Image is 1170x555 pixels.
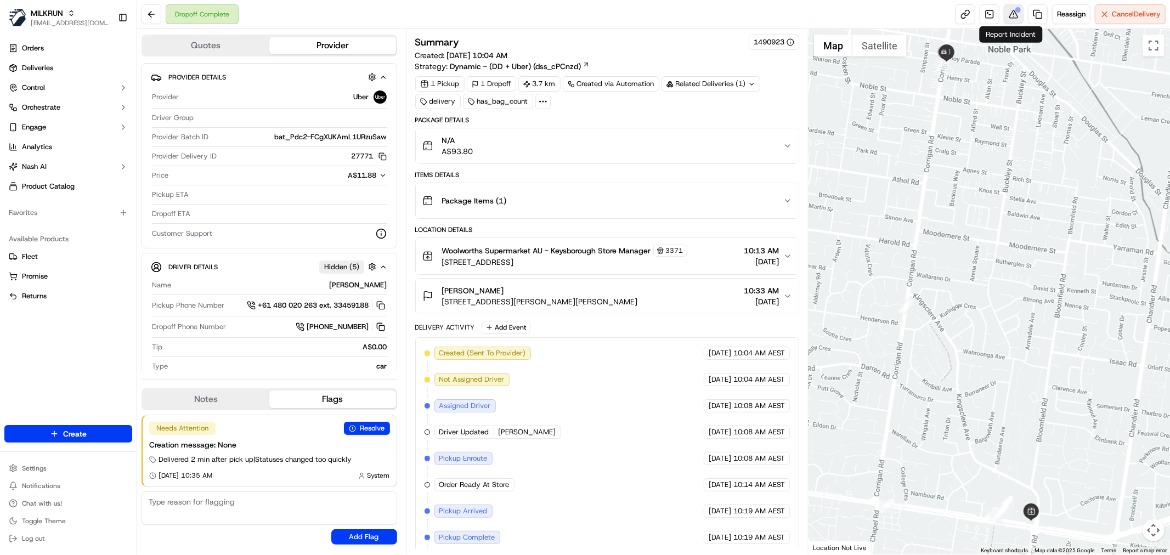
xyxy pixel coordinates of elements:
[247,299,387,312] a: +61 480 020 263 ext. 33459188
[275,132,387,142] span: bat_Pdc2-FCgXUKAmL1URzuSaw
[733,348,785,358] span: 10:04 AM AEST
[416,183,799,218] button: Package Items (1)
[4,461,132,476] button: Settings
[744,296,779,307] span: [DATE]
[415,94,461,109] div: delivery
[1112,9,1161,19] span: Cancel Delivery
[152,209,190,219] span: Dropoff ETA
[744,245,779,256] span: 10:13 AM
[22,43,44,53] span: Orders
[4,99,132,116] button: Orchestrate
[499,427,556,437] span: [PERSON_NAME]
[1143,35,1165,56] button: Toggle fullscreen view
[662,76,760,92] div: Related Deliveries (1)
[22,63,53,73] span: Deliveries
[447,50,508,60] span: [DATE] 10:04 AM
[4,268,132,285] button: Promise
[4,287,132,305] button: Returns
[22,103,60,112] span: Orchestrate
[4,496,132,511] button: Chat with us!
[22,464,47,473] span: Settings
[22,83,45,93] span: Control
[879,499,894,513] div: 10
[168,263,218,271] span: Driver Details
[9,9,26,26] img: MILKRUN
[4,204,132,222] div: Favorites
[319,260,379,274] button: Hidden (5)
[159,471,212,480] span: [DATE] 10:35 AM
[22,499,62,508] span: Chat with us!
[709,375,731,384] span: [DATE]
[9,271,128,281] a: Promise
[269,37,396,54] button: Provider
[22,534,44,543] span: Log out
[733,480,785,490] span: 10:14 AM AEST
[709,506,731,516] span: [DATE]
[439,375,505,384] span: Not Assigned Driver
[4,513,132,529] button: Toggle Theme
[416,238,799,274] button: Woolworths Supermarket AU - Keysborough Store Manager3371[STREET_ADDRESS]10:13 AM[DATE]
[744,285,779,296] span: 10:33 AM
[152,92,179,102] span: Provider
[4,59,132,77] a: Deliveries
[415,323,475,332] div: Delivery Activity
[733,427,785,437] span: 10:08 AM AEST
[811,540,847,554] img: Google
[4,478,132,494] button: Notifications
[852,35,907,56] button: Show satellite imagery
[152,280,171,290] span: Name
[442,257,687,268] span: [STREET_ADDRESS]
[152,190,189,200] span: Pickup ETA
[152,301,224,310] span: Pickup Phone Number
[151,68,388,86] button: Provider Details
[152,171,168,180] span: Price
[415,116,799,124] div: Package Details
[814,35,852,56] button: Show street map
[439,506,488,516] span: Pickup Arrived
[324,262,359,272] span: Hidden ( 5 )
[152,229,212,239] span: Customer Support
[563,76,659,92] a: Created via Automation
[290,171,387,180] button: A$11.88
[167,342,387,352] div: A$0.00
[980,26,1043,43] div: Report Incident
[439,454,488,463] span: Pickup Enroute
[9,252,128,262] a: Fleet
[709,480,731,490] span: [DATE]
[269,390,396,408] button: Flags
[450,61,590,72] a: Dynamic - (DD + Uber) (dss_cPCnzd)
[415,50,508,61] span: Created:
[168,73,226,82] span: Provider Details
[143,37,269,54] button: Quotes
[809,541,872,554] div: Location Not Live
[1101,547,1116,553] a: Terms (opens in new tab)
[981,547,1028,554] button: Keyboard shortcuts
[152,361,168,371] span: Type
[22,252,38,262] span: Fleet
[4,79,132,97] button: Control
[733,506,785,516] span: 10:19 AM AEST
[439,401,491,411] span: Assigned Driver
[143,390,269,408] button: Notes
[1057,9,1086,19] span: Reassign
[4,248,132,265] button: Fleet
[344,422,390,435] button: Resolve
[709,401,731,411] span: [DATE]
[331,529,397,545] button: Add Flag
[1035,547,1094,553] span: Map data ©2025 Google
[9,291,128,301] a: Returns
[442,135,473,146] span: N/A
[467,76,516,92] div: 1 Dropoff
[415,76,465,92] div: 1 Pickup
[149,422,216,435] div: Needs Attention
[442,285,504,296] span: [PERSON_NAME]
[176,280,387,290] div: [PERSON_NAME]
[152,342,162,352] span: Tip
[31,8,63,19] button: MILKRUN
[709,348,731,358] span: [DATE]
[709,533,731,542] span: [DATE]
[744,256,779,267] span: [DATE]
